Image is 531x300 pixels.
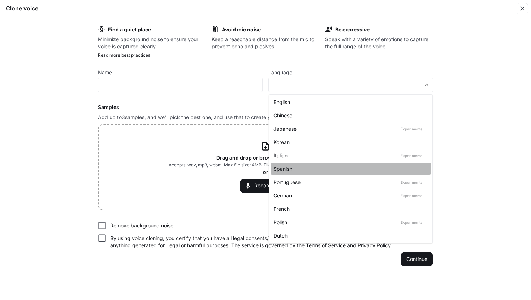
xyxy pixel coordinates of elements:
[273,218,425,226] div: Polish
[399,192,425,199] p: Experimental
[273,138,425,146] div: Korean
[273,178,425,186] div: Portuguese
[273,205,425,213] div: French
[273,98,425,106] div: English
[399,219,425,226] p: Experimental
[273,192,425,199] div: German
[273,232,425,239] div: Dutch
[399,126,425,132] p: Experimental
[273,165,425,173] div: Spanish
[399,179,425,186] p: Experimental
[399,152,425,159] p: Experimental
[273,112,425,119] div: Chinese
[273,152,425,159] div: Italian
[273,125,425,132] div: Japanese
